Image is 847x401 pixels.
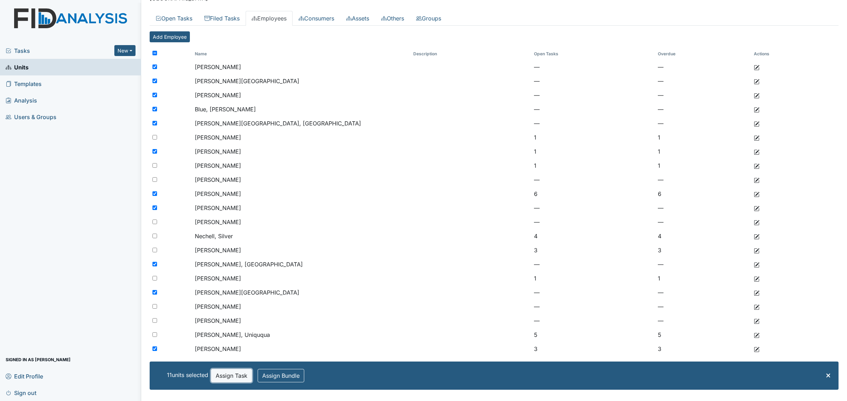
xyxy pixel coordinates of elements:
span: [PERSON_NAME] [195,345,241,352]
td: 5 [531,328,655,342]
span: 11 units selected [167,371,208,378]
span: [PERSON_NAME] [195,190,241,197]
td: — [531,173,655,187]
td: — [655,285,751,300]
td: 3 [655,342,751,356]
td: — [531,314,655,328]
td: 1 [531,144,655,159]
span: [PERSON_NAME] [195,176,241,183]
td: — [531,102,655,116]
td: — [531,88,655,102]
td: 3 [531,243,655,257]
span: [PERSON_NAME] [195,134,241,141]
span: Edit Profile [6,371,43,382]
span: [PERSON_NAME] [195,92,241,99]
span: [PERSON_NAME][GEOGRAPHIC_DATA] [195,289,299,296]
span: [PERSON_NAME] [195,162,241,169]
span: [PERSON_NAME] [195,218,241,226]
td: — [655,102,751,116]
span: Blue, [PERSON_NAME] [195,106,256,113]
span: [PERSON_NAME][GEOGRAPHIC_DATA], [GEOGRAPHIC_DATA] [195,120,361,127]
td: 5 [655,328,751,342]
td: — [655,74,751,88]
a: Filed Tasks [198,11,246,26]
td: — [655,116,751,130]
span: Analysis [6,95,37,106]
span: Units [6,62,29,73]
th: Actions [751,48,839,60]
a: Groups [410,11,447,26]
span: Sign out [6,387,36,398]
a: Employees [246,11,293,26]
span: [PERSON_NAME] [195,63,241,70]
td: 1 [531,130,655,144]
td: — [531,215,655,229]
th: Toggle SortBy [531,48,655,60]
span: × [825,370,831,380]
td: 4 [655,229,751,243]
a: Add Employee [150,31,190,42]
button: New [114,45,136,56]
span: [PERSON_NAME] [195,204,241,211]
span: [PERSON_NAME] [195,317,241,324]
td: — [655,88,751,102]
th: Toggle SortBy [655,48,751,60]
a: Tasks [6,47,114,55]
td: 6 [531,187,655,201]
td: 1 [655,271,751,285]
td: 3 [531,342,655,356]
td: — [531,201,655,215]
span: Templates [6,78,42,89]
td: — [655,300,751,314]
td: — [655,201,751,215]
span: Users & Groups [6,111,56,122]
td: — [655,314,751,328]
a: Assets [340,11,375,26]
td: — [531,257,655,271]
span: [PERSON_NAME], Uniququa [195,331,270,338]
td: 6 [655,187,751,201]
input: Toggle All Rows Selected [152,51,157,55]
td: — [531,285,655,300]
span: [PERSON_NAME], [GEOGRAPHIC_DATA] [195,261,303,268]
td: 1 [655,144,751,159]
td: 1 [655,159,751,173]
td: — [655,173,751,187]
td: — [531,74,655,88]
span: [PERSON_NAME] [195,148,241,155]
td: — [531,60,655,74]
span: [PERSON_NAME] [195,275,241,282]
span: [PERSON_NAME][GEOGRAPHIC_DATA] [195,78,299,85]
button: Assign Bundle [258,369,304,382]
td: — [531,116,655,130]
a: Open Tasks [150,11,198,26]
span: Signed in as [PERSON_NAME] [6,354,71,365]
td: — [655,60,751,74]
td: 4 [531,229,655,243]
td: 1 [531,159,655,173]
td: — [655,257,751,271]
span: [PERSON_NAME] [195,303,241,310]
td: — [531,300,655,314]
button: Assign Task [211,369,252,382]
td: 1 [655,130,751,144]
a: Others [375,11,410,26]
td: — [655,215,751,229]
td: 3 [655,243,751,257]
span: Nechell, Silver [195,233,233,240]
th: Toggle SortBy [192,48,410,60]
td: 1 [531,271,655,285]
span: [PERSON_NAME] [195,247,241,254]
th: Toggle SortBy [410,48,531,60]
div: Employees [150,31,839,390]
a: Consumers [293,11,340,26]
